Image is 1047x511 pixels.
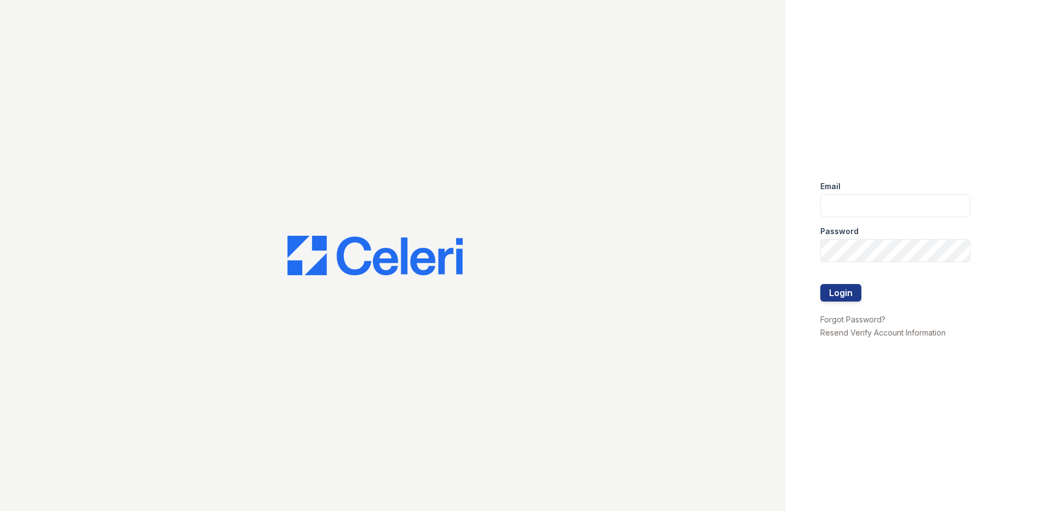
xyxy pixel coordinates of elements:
[820,315,885,324] a: Forgot Password?
[820,181,841,192] label: Email
[820,284,861,302] button: Login
[287,236,463,275] img: CE_Logo_Blue-a8612792a0a2168367f1c8372b55b34899dd931a85d93a1a3d3e32e68fde9ad4.png
[820,328,946,337] a: Resend Verify Account Information
[820,226,859,237] label: Password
